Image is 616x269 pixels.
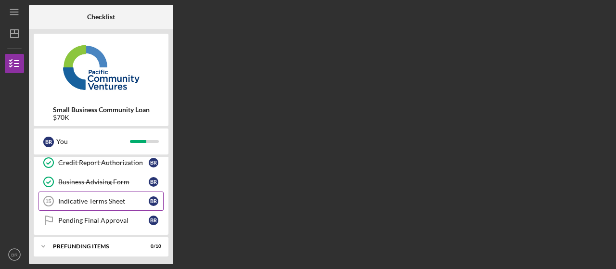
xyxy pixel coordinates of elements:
text: BR [11,252,17,257]
b: Small Business Community Loan [53,106,150,114]
div: B R [149,158,158,167]
div: B R [149,216,158,225]
div: You [56,133,130,150]
div: B R [149,196,158,206]
div: Prefunding Items [53,243,137,249]
a: Credit Report AuthorizationBR [38,153,164,172]
div: B R [149,177,158,187]
a: Pending Final ApprovalBR [38,211,164,230]
div: Indicative Terms Sheet [58,197,149,205]
button: BR [5,245,24,264]
div: Pending Final Approval [58,217,149,224]
div: 0 / 10 [144,243,161,249]
a: Business Advising FormBR [38,172,164,192]
div: B R [43,137,54,147]
div: Business Advising Form [58,178,149,186]
a: 15Indicative Terms SheetBR [38,192,164,211]
tspan: 15 [45,198,51,204]
img: Product logo [34,38,168,96]
b: Checklist [87,13,115,21]
div: $70K [53,114,150,121]
div: Credit Report Authorization [58,159,149,167]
